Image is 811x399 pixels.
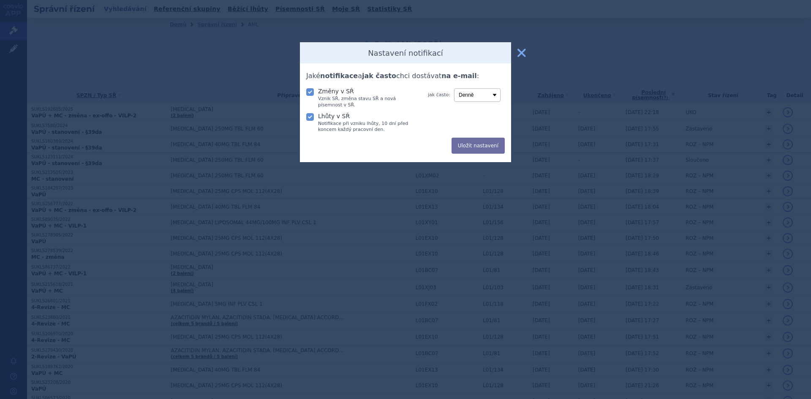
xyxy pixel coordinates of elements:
[320,72,358,80] strong: notifikace
[428,92,450,98] label: jak často:
[368,49,443,58] h2: Nastavení notifikací
[318,121,415,133] small: Notifikace při vzniku lhůty, 10 dní před koncem každý pracovní den.
[452,138,505,154] button: Uložit nastavení
[513,44,530,61] button: zavřít
[306,72,505,80] h3: Jaké a chci dostávat :
[318,96,415,108] small: Vznik SŘ, změna stavu SŘ a nová písemnost v SŘ.
[318,113,350,119] span: Lhůty v SŘ
[318,88,354,95] span: Změny v SŘ
[441,72,477,80] strong: na e-mail
[362,72,396,80] strong: jak často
